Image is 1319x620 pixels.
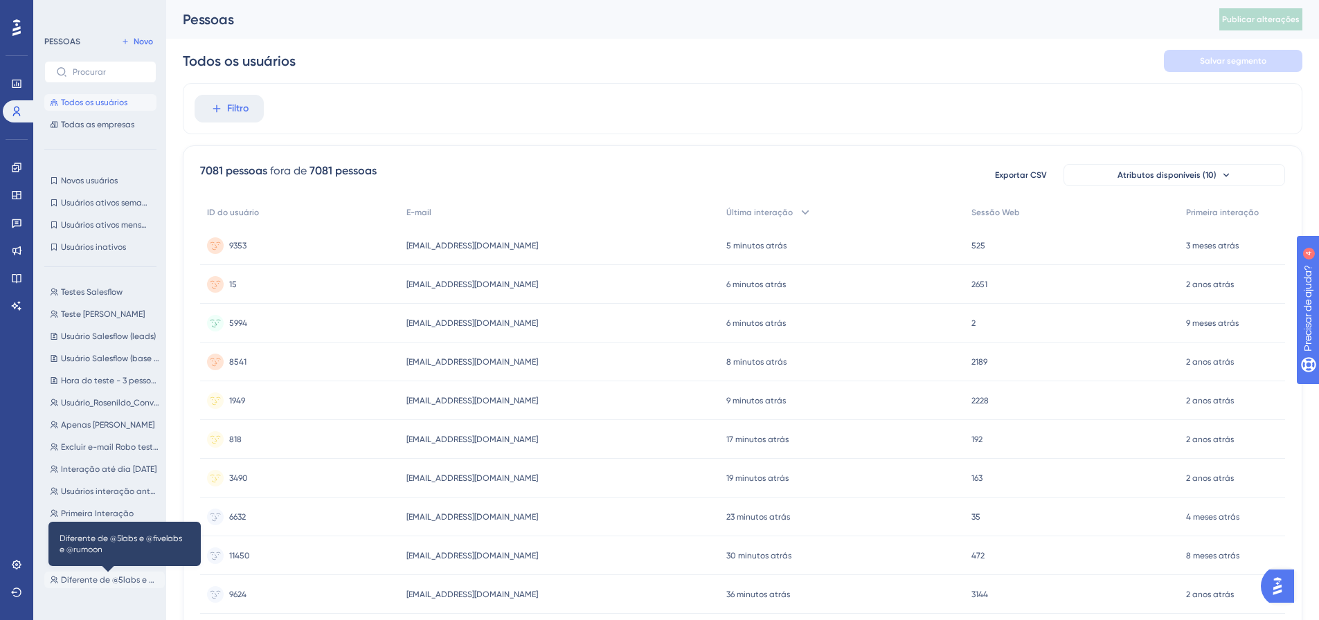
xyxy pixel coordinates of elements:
font: 7081 [200,164,223,177]
button: Ignorar o NPS Salesflow [44,549,165,566]
font: Usuários inativos [61,242,126,252]
button: Teste [PERSON_NAME] [44,306,165,322]
font: Todos os usuários [183,53,296,69]
font: 8 meses atrás [1186,551,1239,560]
font: pessoas [335,164,377,177]
button: Testes Salesflow [44,284,165,300]
font: 6632 [229,512,246,522]
font: 3 meses atrás [1186,241,1239,250]
font: 8 minutos atrás [726,357,787,367]
font: [EMAIL_ADDRESS][DOMAIN_NAME] [406,512,538,522]
font: E-mail [406,208,431,217]
button: Usuário_Rosenildo_Conversor [44,394,165,411]
button: Cliente Primeiro Acesso [44,527,165,544]
font: Atributos disponíveis (10) [1118,170,1217,180]
font: 2 [971,318,976,328]
font: Usuários ativos mensais [61,220,152,230]
font: [EMAIL_ADDRESS][DOMAIN_NAME] [406,435,538,444]
font: Apenas [PERSON_NAME] [61,420,154,430]
font: [EMAIL_ADDRESS][DOMAIN_NAME] [406,280,538,289]
font: 525 [971,241,985,250]
button: Diferente de @5labs e @fivelabs e @rumoon [44,572,165,588]
font: Usuário Salesflow (leads) [61,331,156,341]
button: Exportar CSV [986,164,1055,186]
font: 15 [229,280,237,289]
font: Excluir e-mail Robo teste QA [61,442,172,452]
font: Sessão Web [971,208,1020,217]
font: 6 minutos atrás [726,280,786,289]
font: 4 meses atrás [1186,512,1239,522]
button: Salvar segmento [1164,50,1302,72]
font: [EMAIL_ADDRESS][DOMAIN_NAME] [406,473,538,483]
font: Todas as empresas [61,120,134,129]
font: 8541 [229,357,246,367]
font: 7081 [309,164,332,177]
font: Última interação [726,208,793,217]
font: 2228 [971,396,989,405]
font: 1949 [229,396,245,405]
font: Todos os usuários [61,98,127,107]
font: 2651 [971,280,987,289]
font: 2 anos atrás [1186,435,1234,444]
button: Filtro [195,95,264,122]
button: Hora do teste - 3 pessoas [44,372,165,389]
font: ID do usuário [207,208,259,217]
font: Publicar alterações [1222,15,1300,24]
font: Usuários interação anterior 05/11 [61,486,190,496]
font: 192 [971,435,982,444]
font: Novos usuários [61,176,118,185]
font: 23 minutos atrás [726,512,790,522]
font: 818 [229,435,242,444]
font: 9 minutos atrás [726,396,786,405]
font: 19 minutos atrás [726,473,789,483]
button: Usuários ativos semanais [44,194,156,211]
font: Teste [PERSON_NAME] [61,309,145,319]
font: PESSOAS [44,37,80,46]
button: Atributos disponíveis (10) [1064,164,1285,186]
font: [EMAIL_ADDRESS][DOMAIN_NAME] [406,241,538,250]
font: 17 minutos atrás [726,435,789,444]
font: 2 anos atrás [1186,473,1234,483]
font: Filtro [227,102,249,114]
button: Usuário Salesflow (base + Fivelabs) [44,350,165,367]
font: 472 [971,551,985,560]
button: Usuários inativos [44,239,156,255]
button: Apenas [PERSON_NAME] [44,417,165,433]
font: 4 [129,8,133,16]
font: Exportar CSV [995,170,1047,180]
font: Primeira interação [1186,208,1259,217]
font: [EMAIL_ADDRESS][DOMAIN_NAME] [406,551,538,560]
button: Todos os usuários [44,94,156,111]
button: Usuário Salesflow (leads) [44,328,165,345]
font: 5994 [229,318,247,328]
font: 3490 [229,473,248,483]
font: 2 anos atrás [1186,396,1234,405]
button: Novo [118,33,156,50]
font: Salvar segmento [1200,56,1266,66]
font: Interação até dia [DATE] [61,464,156,474]
button: Excluir e-mail Robo teste QA [44,439,165,455]
button: Interação até dia [DATE] [44,461,165,477]
font: 2189 [971,357,987,367]
font: 35 [971,512,980,522]
font: [EMAIL_ADDRESS][DOMAIN_NAME] [406,396,538,405]
font: 2 anos atrás [1186,280,1234,289]
button: Novos usuários [44,172,156,189]
font: 163 [971,473,982,483]
font: 3144 [971,590,988,599]
font: Diferente de @5labs e @fivelabs e @rumoon [61,575,229,585]
button: Primeira Interação [44,505,165,522]
button: Publicar alterações [1219,8,1302,30]
font: [EMAIL_ADDRESS][DOMAIN_NAME] [406,590,538,599]
font: 6 minutos atrás [726,318,786,328]
font: Testes Salesflow [61,287,123,297]
font: 9624 [229,590,246,599]
button: Usuários interação anterior 05/11 [44,483,165,500]
font: Pessoas [183,11,234,28]
font: 2 anos atrás [1186,590,1234,599]
font: fora de [270,164,307,177]
button: Usuários ativos mensais [44,217,156,233]
font: [EMAIL_ADDRESS][DOMAIN_NAME] [406,357,538,367]
font: Usuário Salesflow (base + Fivelabs) [61,354,195,363]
